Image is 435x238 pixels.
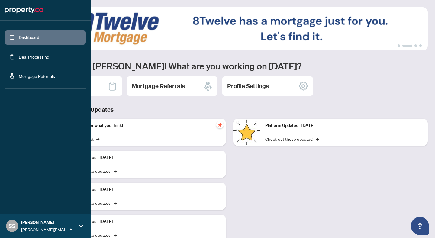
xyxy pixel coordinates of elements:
[233,119,260,146] img: Platform Updates - June 23, 2025
[316,136,319,142] span: →
[9,222,15,230] span: SS
[21,226,76,233] span: [PERSON_NAME][EMAIL_ADDRESS][DOMAIN_NAME]
[19,54,49,59] a: Deal Processing
[63,122,221,129] p: We want to hear what you think!
[414,44,417,47] button: 3
[5,5,43,15] img: logo
[63,154,221,161] p: Platform Updates - [DATE]
[265,136,319,142] a: Check out these updates!→
[132,82,185,90] h2: Mortgage Referrals
[19,73,55,79] a: Mortgage Referrals
[21,219,76,226] span: [PERSON_NAME]
[265,122,423,129] p: Platform Updates - [DATE]
[31,105,428,114] h3: Brokerage & Industry Updates
[63,186,221,193] p: Platform Updates - [DATE]
[114,168,117,174] span: →
[216,121,224,128] span: pushpin
[419,44,422,47] button: 4
[402,44,412,47] button: 2
[63,218,221,225] p: Platform Updates - [DATE]
[19,35,39,40] a: Dashboard
[398,44,400,47] button: 1
[96,136,99,142] span: →
[31,7,428,50] img: Slide 1
[31,60,428,72] h1: Welcome back [PERSON_NAME]! What are you working on [DATE]?
[227,82,269,90] h2: Profile Settings
[411,217,429,235] button: Open asap
[114,200,117,206] span: →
